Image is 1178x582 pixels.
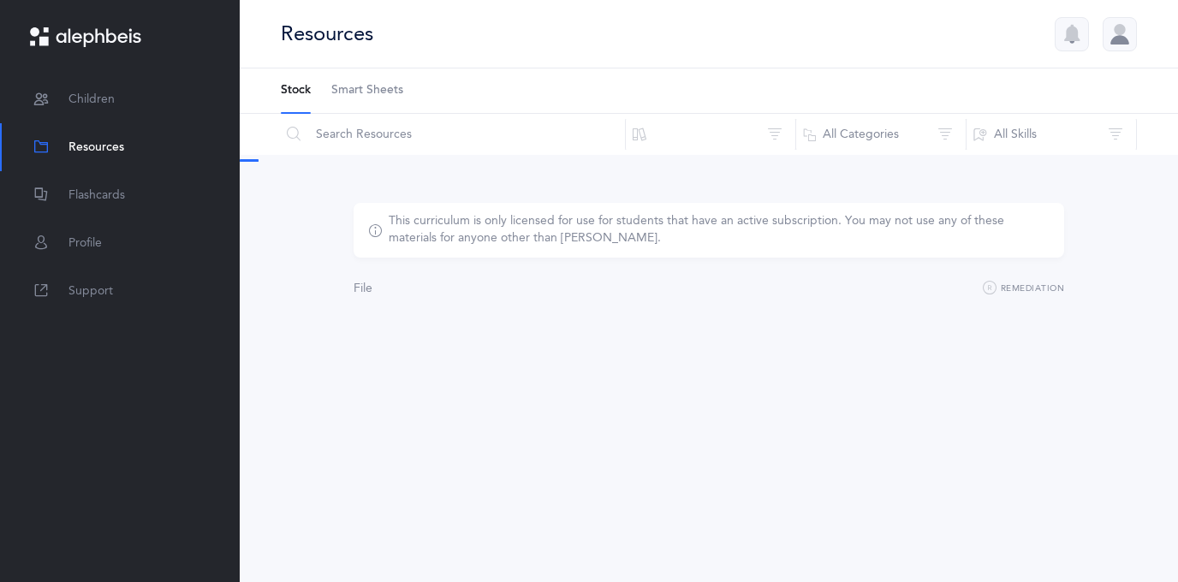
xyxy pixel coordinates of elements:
span: Smart Sheets [331,82,403,99]
button: All Categories [795,114,967,155]
span: Profile [68,235,102,252]
input: Search Resources [280,114,626,155]
span: File [354,282,372,295]
span: Support [68,282,113,300]
span: Resources [68,139,124,157]
div: Resources [281,20,373,48]
button: All Skills [966,114,1137,155]
span: Flashcards [68,187,125,205]
button: Remediation [983,278,1064,299]
span: Children [68,91,115,109]
div: This curriculum is only licensed for use for students that have an active subscription. You may n... [389,213,1050,247]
